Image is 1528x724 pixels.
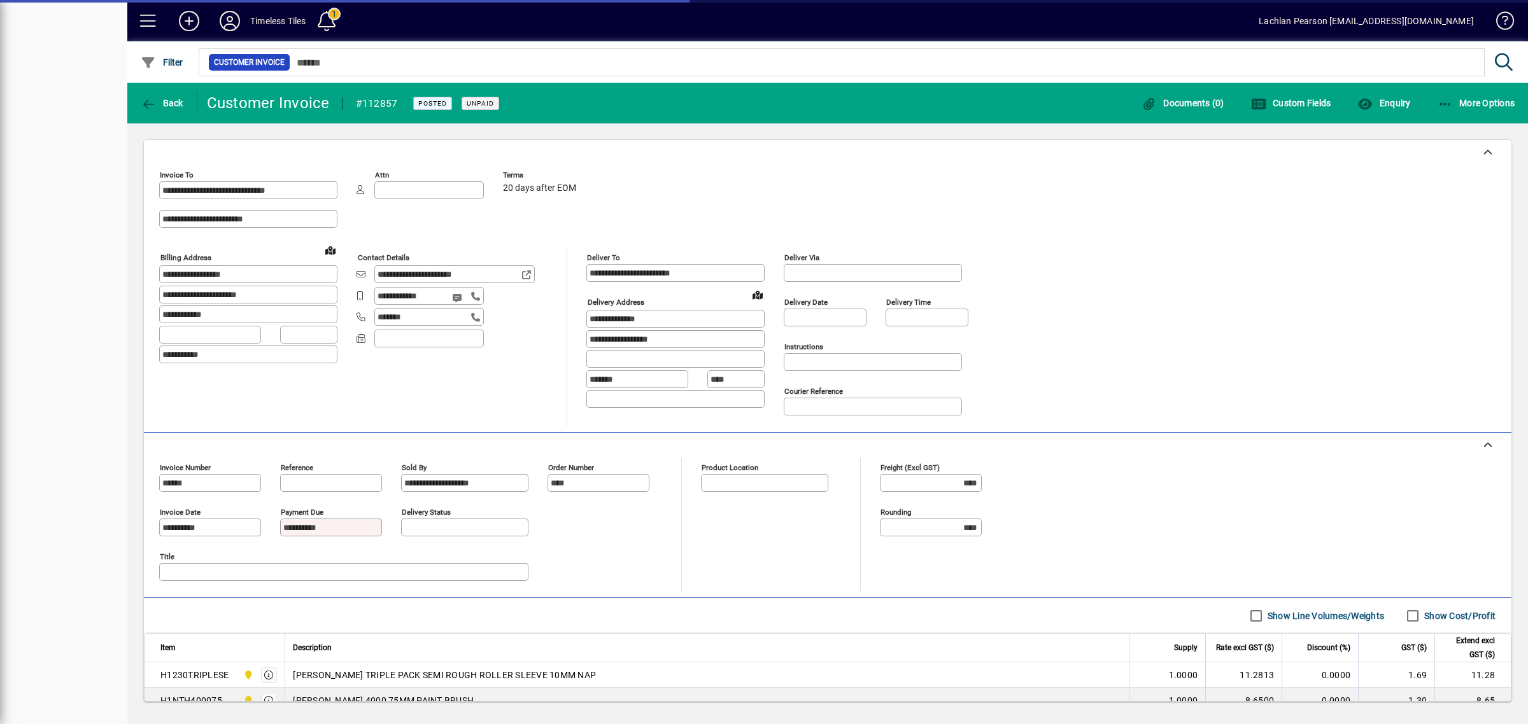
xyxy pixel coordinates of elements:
[1438,98,1515,108] span: More Options
[1142,98,1224,108] span: Documents (0)
[1358,688,1434,713] td: 1.30
[1401,641,1427,655] span: GST ($)
[293,694,474,707] span: [PERSON_NAME] 4000 75MM PAINT BRUSH
[402,463,427,472] mat-label: Sold by
[1282,662,1358,688] td: 0.0000
[1213,669,1274,681] div: 11.2813
[160,463,211,472] mat-label: Invoice number
[1487,3,1512,44] a: Knowledge Base
[784,298,828,307] mat-label: Delivery date
[1354,92,1413,115] button: Enquiry
[356,94,398,114] div: #112857
[293,669,596,681] span: [PERSON_NAME] TRIPLE PACK SEMI ROUGH ROLLER SLEEVE 10MM NAP
[160,508,201,517] mat-label: Invoice date
[375,171,389,179] mat-label: Attn
[250,11,306,31] div: Timeless Tiles
[1259,11,1474,31] div: Lachlan Pearson [EMAIL_ADDRESS][DOMAIN_NAME]
[281,508,323,517] mat-label: Payment due
[320,240,341,260] a: View on map
[881,463,940,472] mat-label: Freight (excl GST)
[881,508,911,517] mat-label: Rounding
[214,56,285,69] span: Customer Invoice
[209,10,250,32] button: Profile
[1307,641,1350,655] span: Discount (%)
[1251,98,1331,108] span: Custom Fields
[138,92,187,115] button: Back
[784,253,819,262] mat-label: Deliver via
[1248,92,1334,115] button: Custom Fields
[587,253,620,262] mat-label: Deliver To
[169,10,209,32] button: Add
[160,171,194,179] mat-label: Invoice To
[886,298,931,307] mat-label: Delivery time
[402,508,451,517] mat-label: Delivery status
[141,57,183,67] span: Filter
[784,342,823,351] mat-label: Instructions
[467,99,494,108] span: Unpaid
[1443,634,1495,662] span: Extend excl GST ($)
[443,282,474,313] button: Send SMS
[127,92,197,115] app-page-header-button: Back
[160,669,229,681] div: H1230TRIPLESE
[1422,609,1496,622] label: Show Cost/Profit
[1282,688,1358,713] td: 0.0000
[138,51,187,74] button: Filter
[160,641,176,655] span: Item
[1357,98,1410,108] span: Enquiry
[503,183,576,193] span: 20 days after EOM
[1216,641,1274,655] span: Rate excl GST ($)
[503,171,579,179] span: Terms
[1434,92,1518,115] button: More Options
[1265,609,1384,622] label: Show Line Volumes/Weights
[1138,92,1227,115] button: Documents (0)
[293,641,332,655] span: Description
[548,463,594,472] mat-label: Order number
[160,552,174,561] mat-label: Title
[418,99,447,108] span: Posted
[1169,694,1198,707] span: 1.0000
[1434,688,1511,713] td: 8.65
[1358,662,1434,688] td: 1.69
[784,387,843,396] mat-label: Courier Reference
[1213,694,1274,707] div: 8.6500
[141,98,183,108] span: Back
[747,284,768,305] a: View on map
[281,463,313,472] mat-label: Reference
[207,93,330,113] div: Customer Invoice
[240,668,255,682] span: Dunedin
[160,694,222,707] div: H1NTH400075
[702,463,758,472] mat-label: Product location
[1434,662,1511,688] td: 11.28
[1174,641,1198,655] span: Supply
[240,693,255,707] span: Dunedin
[1169,669,1198,681] span: 1.0000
